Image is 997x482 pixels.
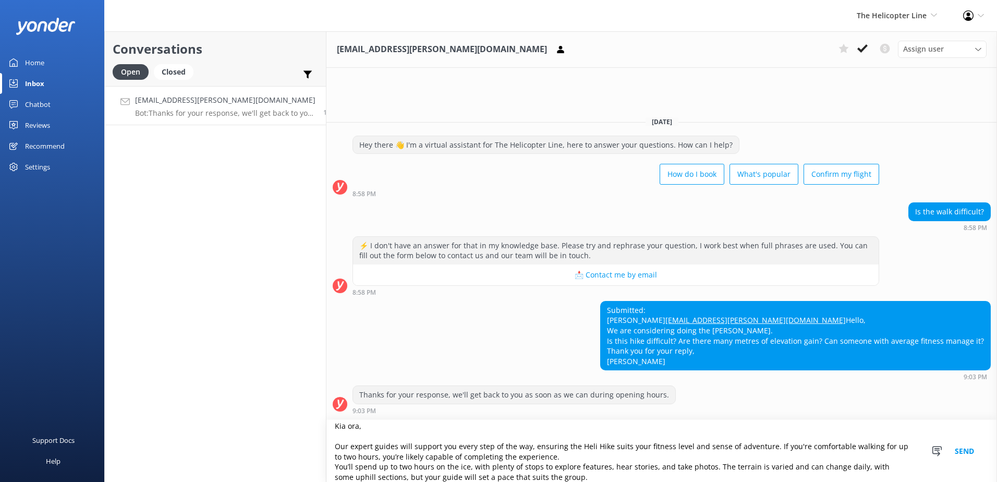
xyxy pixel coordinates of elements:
[353,386,675,404] div: Thanks for your response, we'll get back to you as soon as we can during opening hours.
[16,18,76,35] img: yonder-white-logo.png
[601,302,990,370] div: Submitted: [PERSON_NAME] Hello, We are considering doing the [PERSON_NAME]. Is this hike difficul...
[903,43,944,55] span: Assign user
[135,94,315,106] h4: [EMAIL_ADDRESS][PERSON_NAME][DOMAIN_NAME]
[804,164,879,185] button: Confirm my flight
[352,290,376,296] strong: 8:58 PM
[909,203,990,221] div: Is the walk difficult?
[326,420,997,482] textarea: Kia ora, Our expert guides will support you every step of the way, ensuring the Heli Hike suits y...
[908,224,991,231] div: Oct 02 2025 08:58pm (UTC +13:00) Pacific/Auckland
[964,374,987,380] strong: 9:03 PM
[25,115,50,136] div: Reviews
[729,164,798,185] button: What's popular
[352,288,879,296] div: Oct 02 2025 08:58pm (UTC +13:00) Pacific/Auckland
[898,41,987,57] div: Assign User
[154,66,199,77] a: Closed
[25,94,51,115] div: Chatbot
[46,451,60,472] div: Help
[600,373,991,380] div: Oct 02 2025 09:03pm (UTC +13:00) Pacific/Auckland
[857,10,927,20] span: The Helicopter Line
[323,108,335,117] span: Oct 02 2025 09:03pm (UTC +13:00) Pacific/Auckland
[352,408,376,414] strong: 9:03 PM
[113,64,149,80] div: Open
[665,315,846,325] a: [EMAIL_ADDRESS][PERSON_NAME][DOMAIN_NAME]
[113,66,154,77] a: Open
[25,52,44,73] div: Home
[135,109,315,118] p: Bot: Thanks for your response, we'll get back to you as soon as we can during opening hours.
[32,430,75,451] div: Support Docs
[105,86,326,125] a: [EMAIL_ADDRESS][PERSON_NAME][DOMAIN_NAME]Bot:Thanks for your response, we'll get back to you as s...
[25,73,44,94] div: Inbox
[660,164,724,185] button: How do I book
[25,156,50,177] div: Settings
[352,191,376,197] strong: 8:58 PM
[353,136,739,154] div: Hey there 👋 I'm a virtual assistant for The Helicopter Line, here to answer your questions. How c...
[25,136,65,156] div: Recommend
[353,264,879,285] button: 📩 Contact me by email
[945,420,984,482] button: Send
[352,407,676,414] div: Oct 02 2025 09:03pm (UTC +13:00) Pacific/Auckland
[353,237,879,264] div: ⚡ I don't have an answer for that in my knowledge base. Please try and rephrase your question, I ...
[646,117,678,126] span: [DATE]
[352,190,879,197] div: Oct 02 2025 08:58pm (UTC +13:00) Pacific/Auckland
[337,43,547,56] h3: [EMAIL_ADDRESS][PERSON_NAME][DOMAIN_NAME]
[154,64,193,80] div: Closed
[113,39,318,59] h2: Conversations
[964,225,987,231] strong: 8:58 PM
